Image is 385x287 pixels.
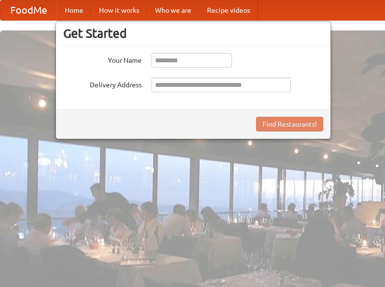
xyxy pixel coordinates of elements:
[147,0,199,20] a: Who we are
[91,0,147,20] a: How it works
[63,78,142,90] label: Delivery Address
[0,0,57,20] a: FoodMe
[63,26,323,41] h3: Get Started
[63,53,142,65] label: Your Name
[256,117,323,131] button: Find Restaurants!
[199,0,258,20] a: Recipe videos
[57,0,91,20] a: Home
